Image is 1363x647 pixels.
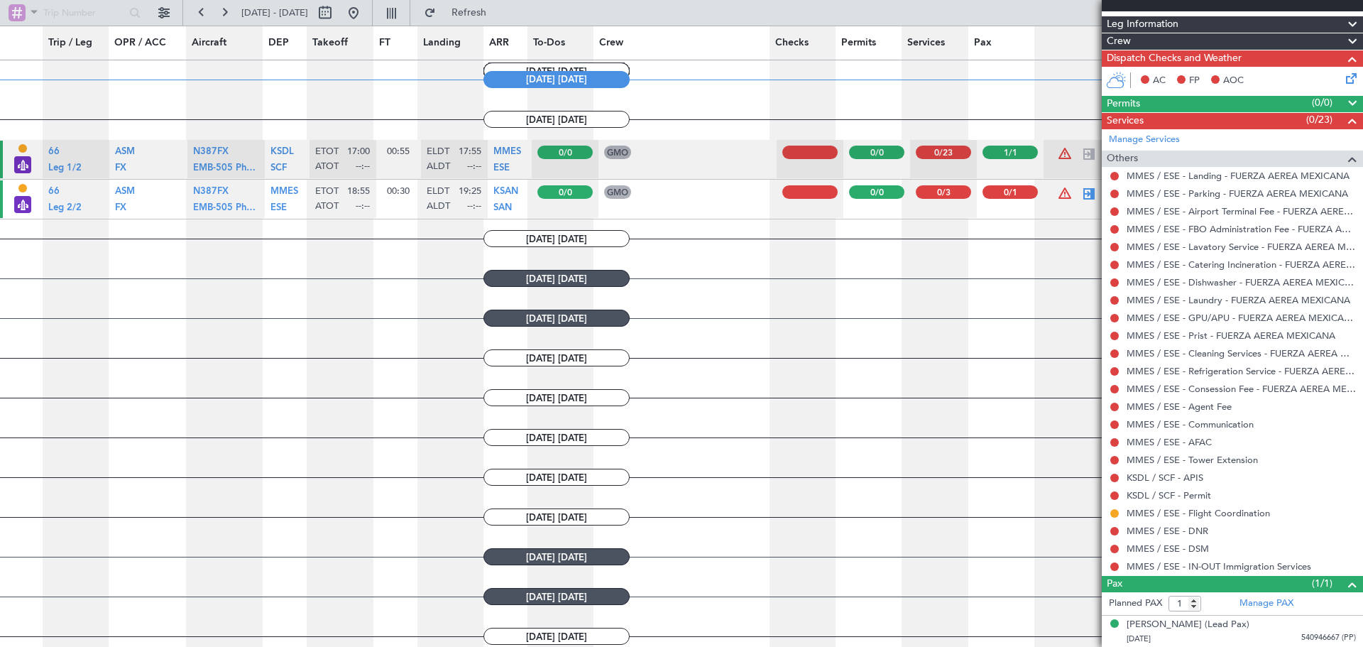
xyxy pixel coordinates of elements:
[841,36,876,50] span: Permits
[599,36,623,50] span: Crew
[467,161,481,173] span: --:--
[533,36,565,50] span: To-Dos
[775,36,809,50] span: Checks
[115,147,135,156] span: ASM
[270,187,298,196] span: MMES
[1107,16,1178,33] span: Leg Information
[115,167,126,176] a: FX
[1127,489,1211,501] a: KSDL / SCF - Permit
[48,163,82,173] span: Leg 1/2
[1153,74,1166,88] span: AC
[483,270,630,287] span: [DATE] [DATE]
[270,191,298,200] a: MMES
[493,163,510,173] span: ESE
[270,167,287,176] a: SCF
[1107,50,1242,67] span: Dispatch Checks and Weather
[493,203,512,212] span: SAN
[483,389,630,406] span: [DATE] [DATE]
[483,230,630,247] span: [DATE] [DATE]
[315,185,339,198] span: ETOT
[1127,560,1311,572] a: MMES / ESE - IN-OUT Immigration Services
[48,151,60,161] a: 66
[483,628,630,645] span: [DATE] [DATE]
[493,167,510,176] a: ESE
[48,187,60,196] span: 66
[193,203,290,212] span: EMB-505 Phenom 300
[1127,223,1356,235] a: MMES / ESE - FBO Administration Fee - FUERZA AEREA MEXICANA
[483,588,630,605] span: [DATE] [DATE]
[1127,259,1356,271] a: MMES / ESE - Catering Incineration - FUERZA AEREA MEXICANA
[439,8,498,18] span: Refresh
[48,147,60,156] span: 66
[193,207,259,216] a: EMB-505 Phenom 300
[356,200,370,213] span: --:--
[315,161,339,173] span: ATOT
[1127,618,1249,632] div: [PERSON_NAME] (Lead Pax)
[270,207,287,216] a: ESE
[268,36,289,50] span: DEP
[115,207,126,216] a: FX
[1127,294,1350,306] a: MMES / ESE - Laundry - FUERZA AEREA MEXICANA
[193,147,229,156] span: N387FX
[427,185,449,198] span: ELDT
[493,151,521,161] a: MMES
[356,161,370,173] span: --:--
[1107,33,1131,50] span: Crew
[193,151,229,161] a: N387FX
[1127,330,1335,342] a: MMES / ESE - Prist - FUERZA AEREA MEXICANA
[1127,525,1208,537] a: MMES / ESE - DNR
[1107,113,1144,129] span: Services
[1127,276,1356,288] a: MMES / ESE - Dishwasher - FUERZA AEREA MEXICANA
[193,167,259,176] a: EMB-505 Phenom 300
[387,185,410,197] span: 00:30
[1107,151,1138,167] span: Others
[1312,576,1332,591] span: (1/1)
[483,509,630,526] span: [DATE] [DATE]
[1239,597,1293,611] a: Manage PAX
[270,151,294,161] a: KSDL
[427,161,450,173] span: ALDT
[48,36,92,50] span: Trip / Leg
[1189,74,1200,88] span: FP
[483,429,630,446] span: [DATE] [DATE]
[48,191,60,200] a: 66
[193,187,229,196] span: N387FX
[48,167,82,176] a: Leg 1/2
[1127,312,1356,324] a: MMES / ESE - GPU/APU - FUERZA AEREA MEXICANA
[974,36,992,50] span: Pax
[1127,472,1203,484] a: KSDL / SCF - APIS
[114,36,166,50] span: OPR / ACC
[1127,205,1356,217] a: MMES / ESE - Airport Terminal Fee - FUERZA AEREA MEXICANA
[483,349,630,366] span: [DATE] [DATE]
[1312,95,1332,110] span: (0/0)
[1127,543,1209,555] a: MMES / ESE - DSM
[1109,133,1180,147] a: Manage Services
[193,163,290,173] span: EMB-505 Phenom 300
[1127,170,1350,182] a: MMES / ESE - Landing - FUERZA AEREA MEXICANA
[417,1,503,24] button: Refresh
[1127,241,1356,253] a: MMES / ESE - Lavatory Service - FUERZA AEREA MEXICANA
[489,36,509,50] span: ARR
[347,185,370,198] span: 18:55
[115,191,135,200] a: ASM
[1127,187,1348,200] a: MMES / ESE - Parking - FUERZA AEREA MEXICANA
[115,163,126,173] span: FX
[48,207,82,216] a: Leg 2/2
[48,203,82,212] span: Leg 2/2
[115,187,135,196] span: ASM
[1223,74,1244,88] span: AOC
[423,36,461,50] span: Landing
[1127,383,1356,395] a: MMES / ESE - Consession Fee - FUERZA AEREA MEXICANA
[1109,597,1162,611] label: Planned PAX
[459,185,481,198] span: 19:25
[483,310,630,327] span: [DATE] [DATE]
[467,200,481,213] span: --:--
[493,191,518,200] a: KSAN
[1127,436,1212,448] a: MMES / ESE - AFAC
[1127,454,1258,466] a: MMES / ESE - Tower Extension
[493,187,518,196] span: KSAN
[1306,112,1332,127] span: (0/23)
[270,163,287,173] span: SCF
[270,147,294,156] span: KSDL
[1127,418,1254,430] a: MMES / ESE - Communication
